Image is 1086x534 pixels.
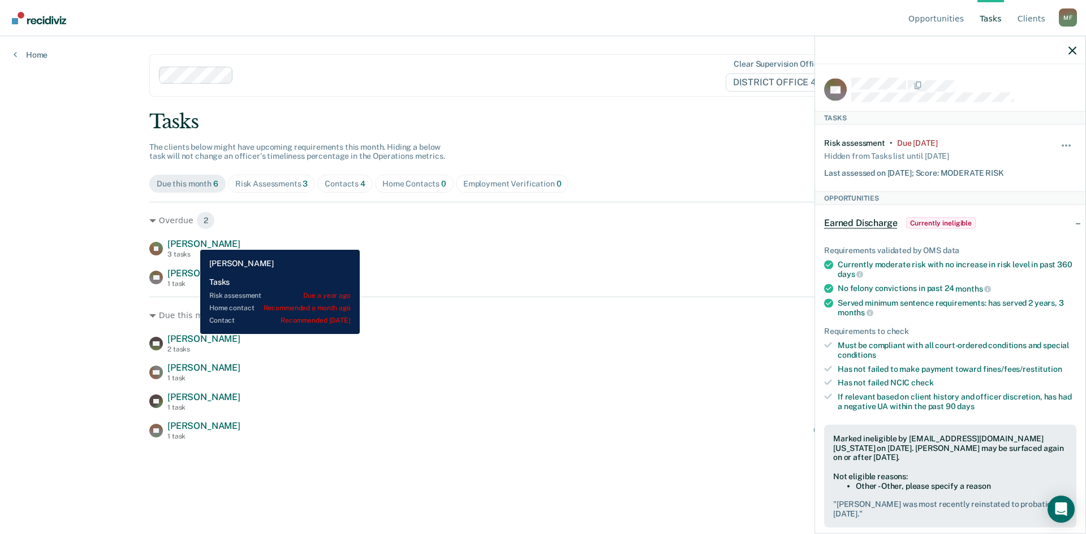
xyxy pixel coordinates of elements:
[838,364,1076,374] div: Has not failed to make payment toward
[167,333,240,344] span: [PERSON_NAME]
[815,111,1085,124] div: Tasks
[303,179,308,188] span: 3
[824,327,1076,336] div: Requirements to check
[213,179,218,188] span: 6
[838,308,873,317] span: months
[325,179,365,189] div: Contacts
[838,350,876,359] span: conditions
[167,238,240,249] span: [PERSON_NAME]
[196,211,216,229] span: 2
[833,433,1067,462] div: Marked ineligible by [EMAIL_ADDRESS][DOMAIN_NAME][US_STATE] on [DATE]. [PERSON_NAME] may be surfa...
[12,12,66,24] img: Recidiviz
[14,50,48,60] a: Home
[167,280,240,288] div: 1 task
[463,179,562,189] div: Employment Verification
[167,362,240,373] span: [PERSON_NAME]
[167,345,240,353] div: 2 tasks
[824,147,949,163] div: Hidden from Tasks list until [DATE]
[149,110,937,133] div: Tasks
[1059,8,1077,27] div: M F
[824,245,1076,255] div: Requirements validated by OMS data
[838,259,1076,279] div: Currently moderate risk with no increase in risk level in past 360
[824,163,1004,177] div: Last assessed on [DATE]; Score: MODERATE RISK
[838,392,1076,411] div: If relevant based on client history and officer discretion, has had a negative UA within the past 90
[957,401,974,410] span: days
[955,284,991,293] span: months
[833,500,1067,519] pre: " [PERSON_NAME] was most recently reinstated to probation on [DATE]. "
[167,420,240,431] span: [PERSON_NAME]
[167,432,240,440] div: 1 task
[833,471,1067,481] div: Not eligible reasons:
[157,179,218,189] div: Due this month
[906,217,976,228] span: Currently ineligible
[167,403,240,411] div: 1 task
[838,270,863,279] span: days
[235,179,308,189] div: Risk Assessments
[557,179,562,188] span: 0
[149,306,937,324] div: Due this month
[838,298,1076,317] div: Served minimum sentence requirements: has served 2 years, 3
[890,138,893,147] div: •
[838,340,1076,359] div: Must be compliant with all court-ordered conditions and special
[149,142,445,161] span: The clients below might have upcoming requirements this month. Hiding a below task will not chang...
[856,481,1067,490] li: Other - Other, please specify a reason
[382,179,446,189] div: Home Contacts
[911,378,933,387] span: check
[897,138,938,147] div: Due 7 months ago
[815,205,1085,241] div: Earned DischargeCurrently ineligible
[441,179,446,188] span: 0
[224,306,244,324] span: 4
[813,426,937,435] div: Contact recommended in a month
[824,217,897,228] span: Earned Discharge
[149,211,937,229] div: Overdue
[1048,496,1075,523] div: Open Intercom Messenger
[1059,8,1077,27] button: Profile dropdown button
[360,179,365,188] span: 4
[726,73,833,92] span: DISTRICT OFFICE 4
[838,284,1076,294] div: No felony convictions in past 24
[167,374,240,382] div: 1 task
[167,250,240,258] div: 3 tasks
[734,59,830,69] div: Clear supervision officers
[167,268,240,279] span: [PERSON_NAME]
[824,138,885,147] div: Risk assessment
[167,392,240,402] span: [PERSON_NAME]
[815,191,1085,205] div: Opportunities
[838,378,1076,388] div: Has not failed NCIC
[983,364,1062,373] span: fines/fees/restitution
